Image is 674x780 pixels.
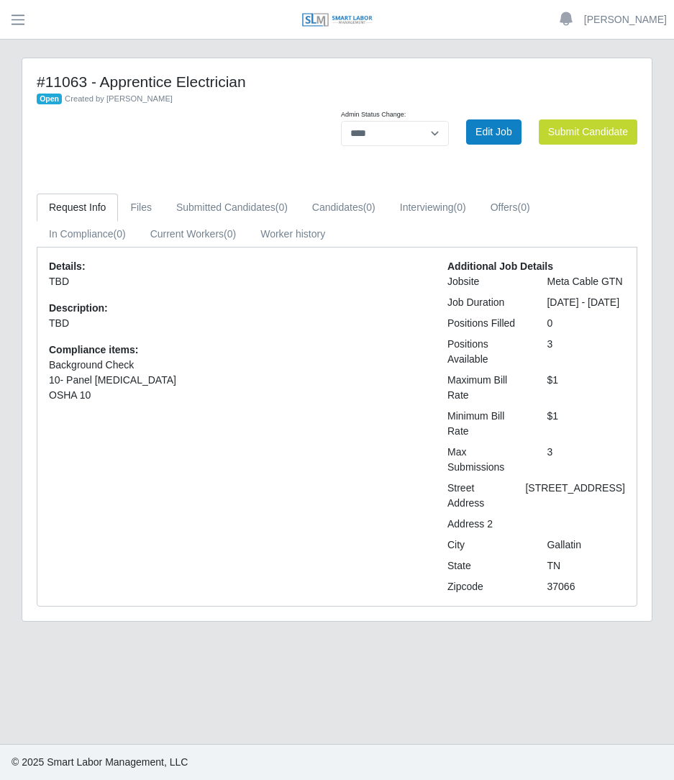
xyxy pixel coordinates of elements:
[514,481,635,511] div: [STREET_ADDRESS]
[437,274,537,289] div: Jobsite
[536,409,636,439] div: $1
[437,337,537,367] div: Positions Available
[49,302,108,314] b: Description:
[437,538,537,553] div: City
[49,373,426,388] li: 10- Panel [MEDICAL_DATA]
[37,94,62,105] span: Open
[437,445,537,475] div: Max Submissions
[49,358,426,373] li: Background Check
[437,316,537,331] div: Positions Filled
[518,201,530,213] span: (0)
[138,220,249,248] a: Current Workers
[536,337,636,367] div: 3
[437,558,537,573] div: State
[49,344,138,355] b: Compliance items:
[454,201,466,213] span: (0)
[466,119,522,145] a: Edit Job
[584,12,667,27] a: [PERSON_NAME]
[12,756,188,768] span: © 2025 Smart Labor Management, LLC
[388,194,478,222] a: Interviewing
[49,388,426,403] li: OSHA 10
[536,373,636,403] div: $1
[437,373,537,403] div: Maximum Bill Rate
[536,316,636,331] div: 0
[437,579,537,594] div: Zipcode
[114,228,126,240] span: (0)
[437,481,515,511] div: Street Address
[275,201,288,213] span: (0)
[539,119,637,145] button: Submit Candidate
[49,260,86,272] b: Details:
[224,228,236,240] span: (0)
[536,274,636,289] div: Meta Cable GTN
[437,517,537,532] div: Address 2
[301,12,373,28] img: SLM Logo
[300,194,388,222] a: Candidates
[65,94,173,103] span: Created by [PERSON_NAME]
[49,274,426,289] p: TBD
[478,194,542,222] a: Offers
[118,194,164,222] a: Files
[437,409,537,439] div: Minimum Bill Rate
[363,201,375,213] span: (0)
[536,295,636,310] div: [DATE] - [DATE]
[437,295,537,310] div: Job Duration
[37,220,138,248] a: In Compliance
[447,260,553,272] b: Additional Job Details
[536,558,636,573] div: TN
[37,73,637,91] h4: #11063 - Apprentice Electrician
[49,316,426,331] p: TBD
[536,445,636,475] div: 3
[341,110,406,120] label: Admin Status Change:
[536,538,636,553] div: Gallatin
[248,220,337,248] a: Worker history
[37,194,118,222] a: Request Info
[536,579,636,594] div: 37066
[164,194,300,222] a: Submitted Candidates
